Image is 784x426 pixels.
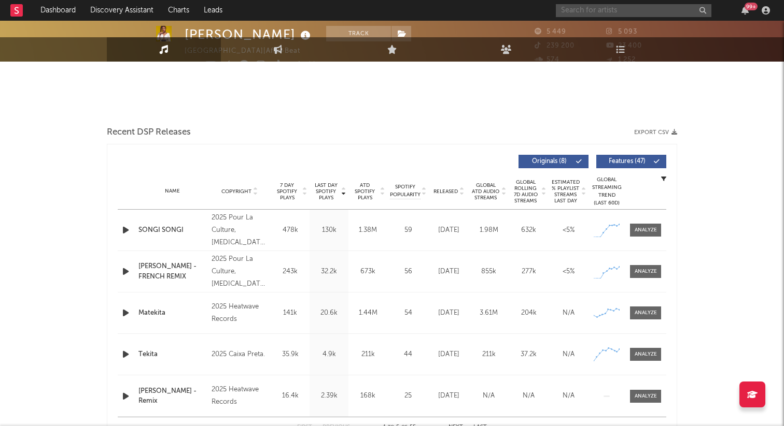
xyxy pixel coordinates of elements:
div: 277k [511,267,546,277]
div: 243k [273,267,307,277]
button: Originals(8) [519,155,589,168]
span: ATD Spotify Plays [351,182,379,201]
span: Released [433,188,458,195]
div: 25 [390,391,426,401]
span: Spotify Popularity [390,183,421,199]
span: 5 093 [606,28,637,35]
a: [PERSON_NAME] - Remix [138,386,206,406]
div: 2.39k [312,391,346,401]
div: 56 [390,267,426,277]
span: 5 449 [535,28,566,35]
div: 141k [273,308,307,318]
button: 99+ [741,6,749,14]
div: 855k [471,267,506,277]
div: [DATE] [431,391,466,401]
div: 2025 Pour La Culture, [MEDICAL_DATA] Lab [212,253,268,290]
div: [DATE] [431,225,466,236]
div: 44 [390,349,426,360]
div: [DATE] [431,349,466,360]
div: 37.2k [511,349,546,360]
button: Track [326,26,391,41]
span: 7 Day Spotify Plays [273,182,301,201]
a: Matekita [138,308,206,318]
div: [DATE] [431,308,466,318]
a: SONGI SONGI [138,225,206,236]
div: 130k [312,225,346,236]
div: 632k [511,225,546,236]
div: 168k [351,391,385,401]
span: Global ATD Audio Streams [471,182,500,201]
span: Features ( 47 ) [603,158,651,165]
div: 2025 Pour La Culture, [MEDICAL_DATA] Lab [212,212,268,249]
div: 1.44M [351,308,385,318]
div: 59 [390,225,426,236]
div: 3.61M [471,308,506,318]
div: 478k [273,225,307,236]
a: [PERSON_NAME] - FRENCH REMIX [138,261,206,282]
div: 2025 Heatwave Records [212,301,268,326]
div: N/A [471,391,506,401]
div: 1.38M [351,225,385,236]
button: Features(47) [596,155,666,168]
div: 99 + [745,3,758,10]
div: N/A [551,391,586,401]
span: Last Day Spotify Plays [312,182,340,201]
input: Search for artists [556,4,711,17]
div: 2025 Heatwave Records [212,384,268,408]
div: [PERSON_NAME] [185,26,313,43]
div: 211k [351,349,385,360]
div: 2025 Caixa Preta. [212,348,268,361]
div: 4.9k [312,349,346,360]
div: N/A [551,308,586,318]
div: 673k [351,267,385,277]
div: 20.6k [312,308,346,318]
div: N/A [551,349,586,360]
span: Global Rolling 7D Audio Streams [511,179,540,204]
div: 54 [390,308,426,318]
div: Global Streaming Trend (Last 60D) [591,176,622,207]
div: 211k [471,349,506,360]
div: <5% [551,267,586,277]
div: 32.2k [312,267,346,277]
span: Recent DSP Releases [107,126,191,139]
div: 1.98M [471,225,506,236]
span: Estimated % Playlist Streams Last Day [551,179,580,204]
div: <5% [551,225,586,236]
span: Copyright [221,188,251,195]
button: Export CSV [634,129,677,136]
div: N/A [511,391,546,401]
a: Tekita [138,349,206,360]
span: Originals ( 8 ) [525,158,573,165]
div: 16.4k [273,391,307,401]
div: Name [138,187,206,195]
div: 35.9k [273,349,307,360]
div: [DATE] [431,267,466,277]
div: 204k [511,308,546,318]
button: Edit [323,60,341,73]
